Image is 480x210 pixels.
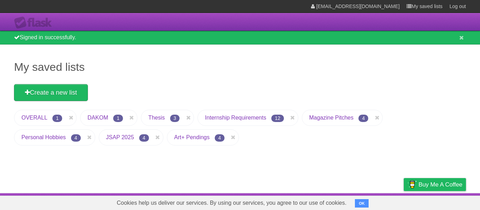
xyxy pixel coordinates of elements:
h1: My saved lists [14,59,466,75]
span: 4 [215,134,225,142]
a: Privacy [395,195,413,208]
span: 12 [271,115,284,122]
a: Developers [333,195,362,208]
a: Buy me a coffee [404,178,466,191]
span: 4 [358,115,368,122]
a: Art+ Pendings [174,134,210,140]
span: Cookies help us deliver our services. By using our services, you agree to our use of cookies. [110,196,353,210]
img: Buy me a coffee [407,178,417,190]
a: JSAP 2025 [106,134,134,140]
a: DAKOM [87,115,108,121]
a: OVERALL [21,115,47,121]
a: Magazine Pitches [309,115,353,121]
a: Internship Requirements [205,115,266,121]
a: Thesis [148,115,165,121]
a: Personal Hobbies [21,134,66,140]
span: 4 [139,134,149,142]
span: 1 [52,115,62,122]
span: Buy me a coffee [419,178,462,191]
div: Flask [14,16,56,29]
span: 3 [170,115,180,122]
a: Suggest a feature [422,195,466,208]
a: Terms [371,195,386,208]
button: OK [355,199,369,208]
a: About [310,195,325,208]
span: 4 [71,134,81,142]
a: Create a new list [14,84,88,101]
span: 1 [113,115,123,122]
